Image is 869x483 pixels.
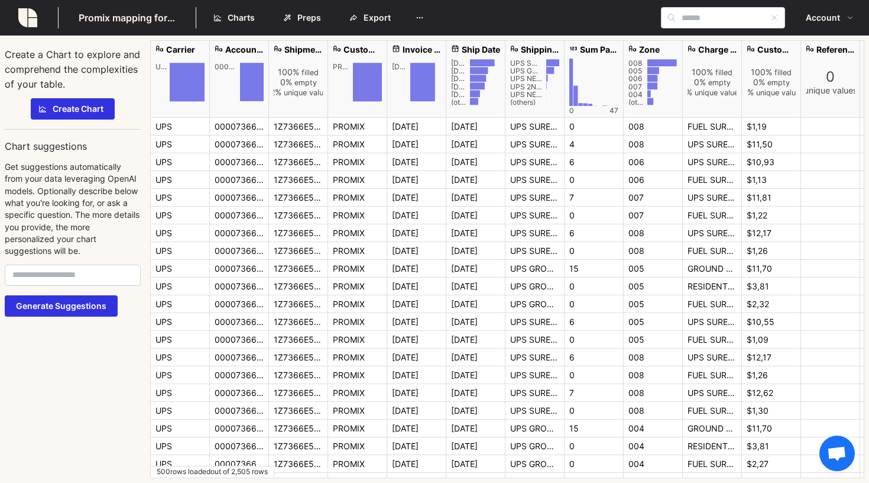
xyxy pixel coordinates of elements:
div: UPS [151,366,210,384]
div: PROMIX [328,260,387,278]
div: 1Z7366E5YW90674711 [269,331,328,349]
div: 1Z7366E50396618091 [269,260,328,278]
div: 00007366E5 [210,260,269,278]
div: 0 [804,69,857,86]
div: 0 [565,366,624,384]
div: PROMIX [328,402,387,420]
div: (others) [510,98,543,105]
div: UPS SUREPOST OVER ONE POUND [505,224,565,242]
div: 1Z7366E5YW95563251 [269,224,328,242]
div: [DATE] [387,349,446,366]
div: PROMIX [328,171,387,189]
div: 00007366E5 [210,153,269,171]
div: PROMIX [328,437,387,455]
div: 006 [624,171,683,189]
div: UPS [151,242,210,260]
div: 0 [565,437,624,455]
div: [DATE] [387,455,446,473]
div: UPS [151,189,210,207]
div: [DATE] [451,83,466,90]
div: UPS [151,224,210,242]
div: 008 [624,366,683,384]
div: UPS NEXT DAY AIR [510,75,543,82]
div: UPS [151,455,210,473]
div: UPS [151,153,210,171]
div: [DATE] [446,384,505,402]
div: PROMIX [328,331,387,349]
div: 0 [569,107,574,115]
div: 1Z7366E5YW95167340 [269,207,328,224]
div: [DATE] [387,366,446,384]
div: 00007366E5 [210,189,269,207]
span: Generate Suggestions [16,296,106,316]
div: 500 rows loaded out of 2,505 rows [150,466,274,478]
div: [DATE] [446,207,505,224]
div: UPS [151,207,210,224]
div: [DATE] [446,455,505,473]
div: UPS NEXT DAY AIR SAVER [510,91,543,98]
div: 00007366E5 [210,313,269,331]
div: [DATE] [446,189,505,207]
div: 6 [565,224,624,242]
div: 005 [624,278,683,295]
div: $1,19 [742,118,801,136]
div: [DATE] [387,331,446,349]
span: Create Chart [53,99,103,119]
div: [DATE] [387,136,446,153]
div: UPS SUREPOST OVER ONE POUND [505,242,565,260]
div: 00007366E5 [210,136,269,153]
div: Account Number [215,41,264,59]
div: [DATE] [387,242,446,260]
div: $1,30 [742,402,801,420]
button: Account [795,7,862,28]
div: RESIDENTIAL SURCHARGE [683,437,742,455]
div: 15 [565,260,624,278]
div: (others) [451,98,466,105]
span: unique values [756,88,804,96]
div: 0 [565,295,624,313]
div: 005 [624,260,683,278]
div: [DATE] [446,366,505,384]
div: UPS SUREPOST OVER ONE POUND [505,384,565,402]
div: FUEL SURCHARGE [683,118,742,136]
div: [DATE] [387,295,446,313]
div: UPS [151,437,210,455]
div: Invoice Date [392,41,441,59]
span: Account [806,8,840,28]
button: Generate Suggestions [5,295,118,317]
div: Customer Identifier [333,41,382,59]
span: Promix mapping for tabulate [68,11,186,25]
div: UPS [151,313,210,331]
div: UPS SUREPOST - 1 LB OR GREATER [683,136,742,153]
div: [DATE] [446,260,505,278]
div: [DATE] [387,224,446,242]
div: Charge Code [688,41,737,59]
div: 0 [565,278,624,295]
div: 008 [624,136,683,153]
div: 1Z7366E5YW95563251 [269,242,328,260]
div: [DATE] [446,224,505,242]
div: PROMIX [328,136,387,153]
div: 00007366E5 [210,118,269,136]
button: Charts [206,7,266,28]
div: 0 [565,118,624,136]
button: Preps [275,7,332,28]
div: 005 [624,331,683,349]
div: [DATE] [446,171,505,189]
div: FUEL SURCHARGE [683,455,742,473]
div: UPS [151,295,210,313]
div: $2,27 [742,455,801,473]
img: logo_squared_linen-d52a4674.svg [18,8,37,27]
div: UPS SUREPOST - 1 LB OR GREATER [683,384,742,402]
div: GROUND RESIDENTIAL [683,260,742,278]
div: UPS SUREPOST OVER ONE POUND [505,136,565,153]
span: Charts [228,8,255,28]
div: 0 [565,242,624,260]
div: [DATE] [446,420,505,437]
div: UPS GROUND [510,67,543,74]
div: 1Z7366E5YW90674711 [269,313,328,331]
div: $10,55 [742,313,801,331]
div: 004 [628,91,644,98]
span: empty [767,78,790,87]
div: UPS SUREPOST OVER ONE POUND [505,171,565,189]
